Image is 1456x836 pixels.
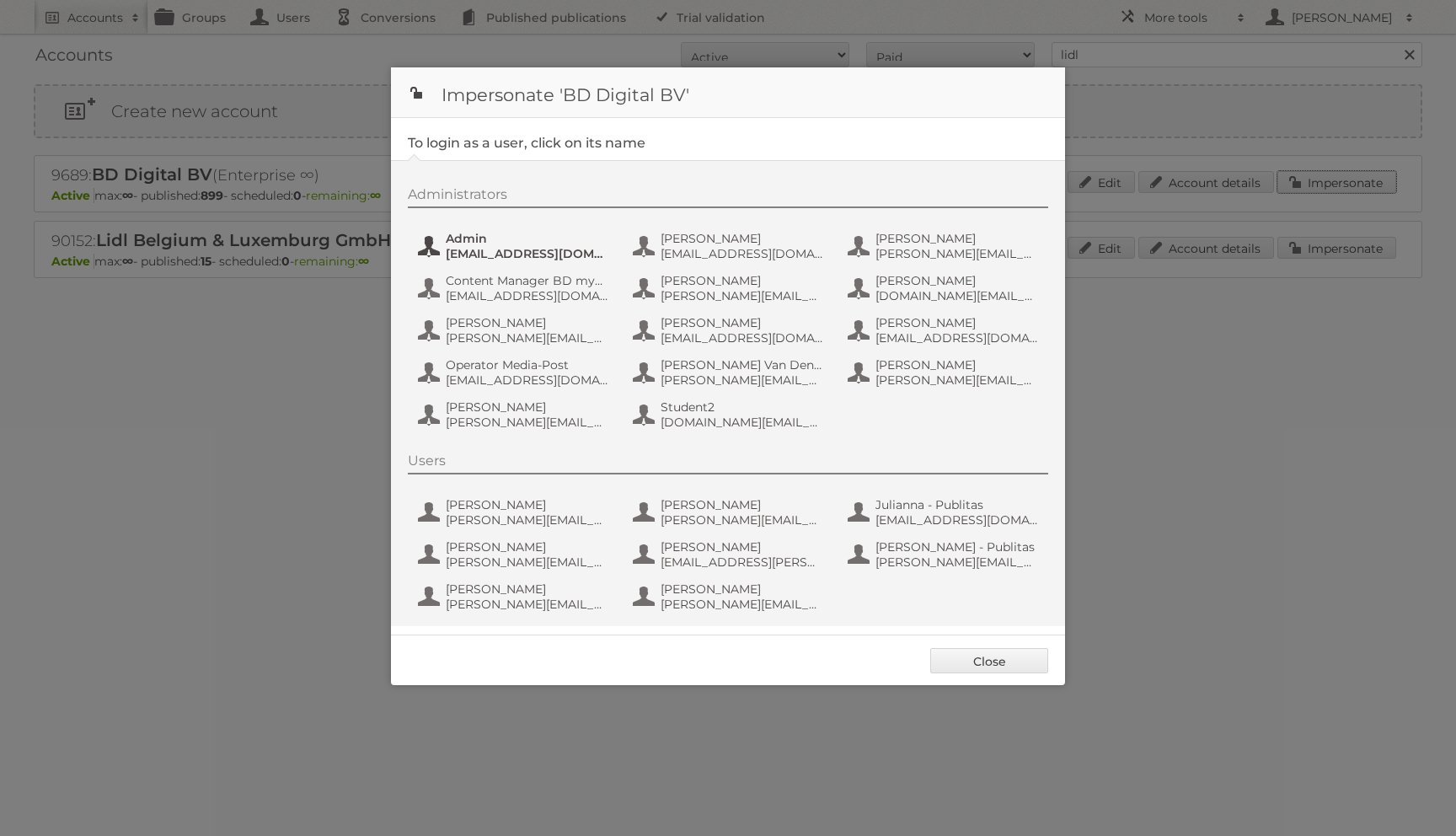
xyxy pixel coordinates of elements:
[661,246,824,261] span: [EMAIL_ADDRESS][DOMAIN_NAME]
[661,273,824,288] span: [PERSON_NAME]
[391,67,1065,118] h1: Impersonate 'BD Digital BV'
[446,372,609,388] span: [EMAIL_ADDRESS][DOMAIN_NAME]
[661,399,824,415] span: Student2
[875,555,1039,570] span: [PERSON_NAME][EMAIL_ADDRESS][DOMAIN_NAME]
[875,372,1039,388] span: [PERSON_NAME][EMAIL_ADDRESS][PERSON_NAME][DOMAIN_NAME]
[846,538,1044,571] button: [PERSON_NAME] - Publitas [PERSON_NAME][EMAIL_ADDRESS][DOMAIN_NAME]
[846,313,1044,347] button: [PERSON_NAME] [EMAIL_ADDRESS][DOMAIN_NAME]
[446,330,609,346] span: [PERSON_NAME][EMAIL_ADDRESS][DOMAIN_NAME]
[875,330,1039,346] span: [EMAIL_ADDRESS][DOMAIN_NAME]
[446,512,609,528] span: [PERSON_NAME][EMAIL_ADDRESS][DOMAIN_NAME]
[446,231,609,246] span: Admin
[631,356,829,389] button: [PERSON_NAME] Van Den [PERSON_NAME] [PERSON_NAME][EMAIL_ADDRESS][PERSON_NAME][DOMAIN_NAME]
[631,538,829,571] button: [PERSON_NAME] [EMAIL_ADDRESS][PERSON_NAME][DOMAIN_NAME]
[631,271,829,305] button: [PERSON_NAME] [PERSON_NAME][EMAIL_ADDRESS][DOMAIN_NAME]
[416,538,614,571] button: [PERSON_NAME] [PERSON_NAME][EMAIL_ADDRESS][PERSON_NAME][DOMAIN_NAME]
[446,581,609,597] span: [PERSON_NAME]
[631,398,829,431] button: Student2 [DOMAIN_NAME][EMAIL_ADDRESS][DOMAIN_NAME]
[446,399,609,415] span: [PERSON_NAME]
[661,539,824,555] span: [PERSON_NAME]
[416,271,614,305] button: Content Manager BD myShopi [EMAIL_ADDRESS][DOMAIN_NAME]
[661,315,824,330] span: [PERSON_NAME]
[408,135,645,151] legend: To login as a user, click on its name
[875,497,1039,512] span: Julianna - Publitas
[875,539,1039,555] span: [PERSON_NAME] - Publitas
[408,453,1048,474] div: Users
[446,288,609,303] span: [EMAIL_ADDRESS][DOMAIN_NAME]
[416,229,614,263] button: Admin [EMAIL_ADDRESS][DOMAIN_NAME]
[846,496,1044,529] button: Julianna - Publitas [EMAIL_ADDRESS][DOMAIN_NAME]
[446,555,609,570] span: [PERSON_NAME][EMAIL_ADDRESS][PERSON_NAME][DOMAIN_NAME]
[631,496,829,529] button: [PERSON_NAME] [PERSON_NAME][EMAIL_ADDRESS][DOMAIN_NAME]
[661,357,824,372] span: [PERSON_NAME] Van Den [PERSON_NAME]
[661,597,824,612] span: [PERSON_NAME][EMAIL_ADDRESS][DOMAIN_NAME]
[875,315,1039,330] span: [PERSON_NAME]
[661,512,824,528] span: [PERSON_NAME][EMAIL_ADDRESS][DOMAIN_NAME]
[875,357,1039,372] span: [PERSON_NAME]
[661,372,824,388] span: [PERSON_NAME][EMAIL_ADDRESS][PERSON_NAME][DOMAIN_NAME]
[846,356,1044,389] button: [PERSON_NAME] [PERSON_NAME][EMAIL_ADDRESS][PERSON_NAME][DOMAIN_NAME]
[446,273,609,288] span: Content Manager BD myShopi
[446,315,609,330] span: [PERSON_NAME]
[446,539,609,555] span: [PERSON_NAME]
[930,648,1048,673] a: Close
[416,496,614,529] button: [PERSON_NAME] [PERSON_NAME][EMAIL_ADDRESS][DOMAIN_NAME]
[416,313,614,347] button: [PERSON_NAME] [PERSON_NAME][EMAIL_ADDRESS][DOMAIN_NAME]
[631,313,829,347] button: [PERSON_NAME] [EMAIL_ADDRESS][DOMAIN_NAME]
[661,581,824,597] span: [PERSON_NAME]
[875,231,1039,246] span: [PERSON_NAME]
[446,597,609,612] span: [PERSON_NAME][EMAIL_ADDRESS][DOMAIN_NAME]
[416,398,614,431] button: [PERSON_NAME] [PERSON_NAME][EMAIL_ADDRESS][DOMAIN_NAME]
[416,580,614,614] button: [PERSON_NAME] [PERSON_NAME][EMAIL_ADDRESS][DOMAIN_NAME]
[446,415,609,430] span: [PERSON_NAME][EMAIL_ADDRESS][DOMAIN_NAME]
[875,288,1039,303] span: [DOMAIN_NAME][EMAIL_ADDRESS][DOMAIN_NAME]
[446,497,609,512] span: [PERSON_NAME]
[661,497,824,512] span: [PERSON_NAME]
[846,271,1044,305] button: [PERSON_NAME] [DOMAIN_NAME][EMAIL_ADDRESS][DOMAIN_NAME]
[661,415,824,430] span: [DOMAIN_NAME][EMAIL_ADDRESS][DOMAIN_NAME]
[416,356,614,389] button: Operator Media-Post [EMAIL_ADDRESS][DOMAIN_NAME]
[846,229,1044,263] button: [PERSON_NAME] [PERSON_NAME][EMAIL_ADDRESS][DOMAIN_NAME]
[446,246,609,261] span: [EMAIL_ADDRESS][DOMAIN_NAME]
[631,580,829,614] button: [PERSON_NAME] [PERSON_NAME][EMAIL_ADDRESS][DOMAIN_NAME]
[661,231,824,246] span: [PERSON_NAME]
[875,512,1039,528] span: [EMAIL_ADDRESS][DOMAIN_NAME]
[408,186,1048,208] div: Administrators
[446,357,609,372] span: Operator Media-Post
[875,246,1039,261] span: [PERSON_NAME][EMAIL_ADDRESS][DOMAIN_NAME]
[661,288,824,303] span: [PERSON_NAME][EMAIL_ADDRESS][DOMAIN_NAME]
[631,229,829,263] button: [PERSON_NAME] [EMAIL_ADDRESS][DOMAIN_NAME]
[875,273,1039,288] span: [PERSON_NAME]
[661,330,824,346] span: [EMAIL_ADDRESS][DOMAIN_NAME]
[661,555,824,570] span: [EMAIL_ADDRESS][PERSON_NAME][DOMAIN_NAME]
